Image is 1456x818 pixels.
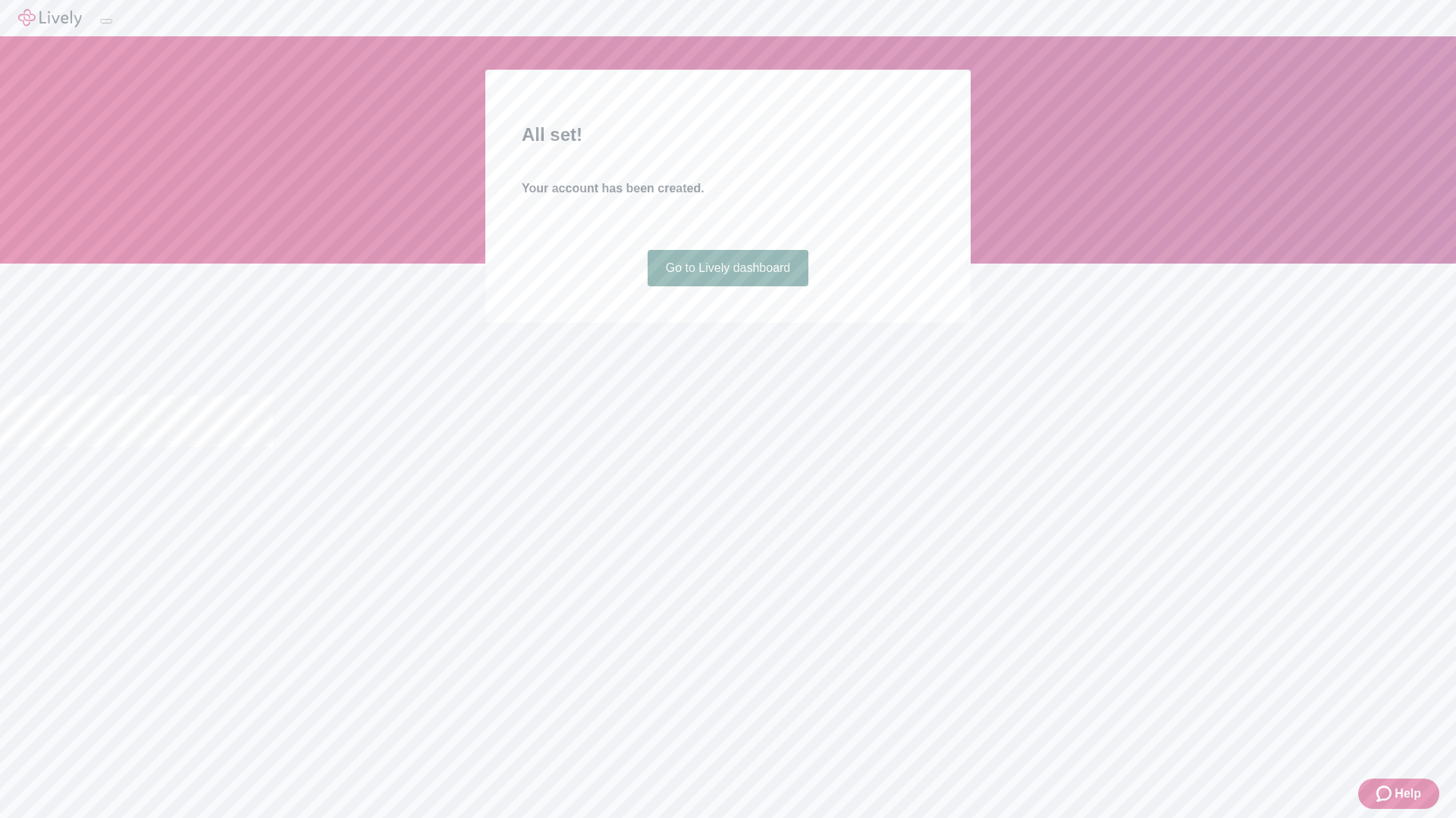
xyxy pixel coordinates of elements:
[522,180,934,198] h4: Your account has been created.
[522,121,934,148] h2: All set!
[1395,785,1421,803] span: Help
[18,9,82,27] img: Lively
[1376,785,1395,803] svg: Zendesk support icon
[1358,779,1439,809] button: Zendesk support iconHelp
[648,250,809,286] a: Go to Lively dashboard
[100,19,112,23] button: Log out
